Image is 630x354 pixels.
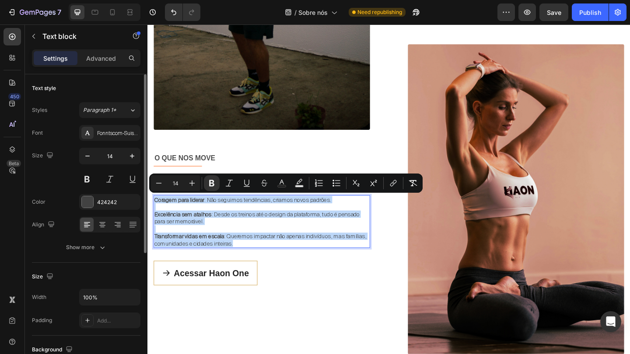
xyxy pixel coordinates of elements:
[97,129,138,137] div: Fonntscom-SuisseIntl-Light
[7,140,241,151] p: O QUE NOS MOVE
[97,198,138,206] div: 424242
[149,174,423,193] div: Editor contextual toolbar
[600,311,621,332] div: Open Intercom Messenger
[579,8,601,17] div: Publish
[32,316,52,324] div: Padding
[32,84,56,92] div: Text style
[7,257,119,284] a: Acessar Haon One
[83,106,116,114] span: Paragraph 1*
[8,93,21,100] div: 450
[7,202,241,218] p: : Desde os treinos até o design da plataforma, tudo é pensado para ser memorável.
[7,186,242,243] div: Rich Text Editor. Editing area: main
[42,31,117,42] p: Text block
[7,161,242,179] h2: Mudar vidas diariamente
[32,219,56,231] div: Align
[7,226,241,242] p: : Queremos impactar não apenas indivíduos, mas famílias, comunidades e cidades inteiras.
[572,3,609,21] button: Publish
[32,239,140,255] button: Show more
[57,7,61,17] p: 7
[32,198,45,206] div: Color
[32,106,47,114] div: Styles
[66,243,107,252] div: Show more
[80,289,140,305] input: Auto
[539,3,568,21] button: Save
[32,129,43,137] div: Font
[298,8,328,17] span: Sobre nós
[3,3,65,21] button: 7
[7,187,241,194] p: : Não seguimos tendências, criamos novos padrões.
[32,293,46,301] div: Width
[357,8,402,16] span: Need republishing
[7,160,21,167] div: Beta
[294,8,297,17] span: /
[32,150,55,162] div: Size
[79,102,140,118] button: Paragraph 1*
[97,317,138,325] div: Add...
[7,226,83,234] strong: Transformar vidas em escala
[32,271,55,283] div: Size
[7,202,70,210] strong: Excelência sem atalhos
[7,187,62,194] strong: Coragem para liderar
[547,9,561,16] span: Save
[165,3,200,21] div: Undo/Redo
[43,54,68,63] p: Settings
[86,54,116,63] p: Advanced
[28,264,110,278] p: Acessar Haon One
